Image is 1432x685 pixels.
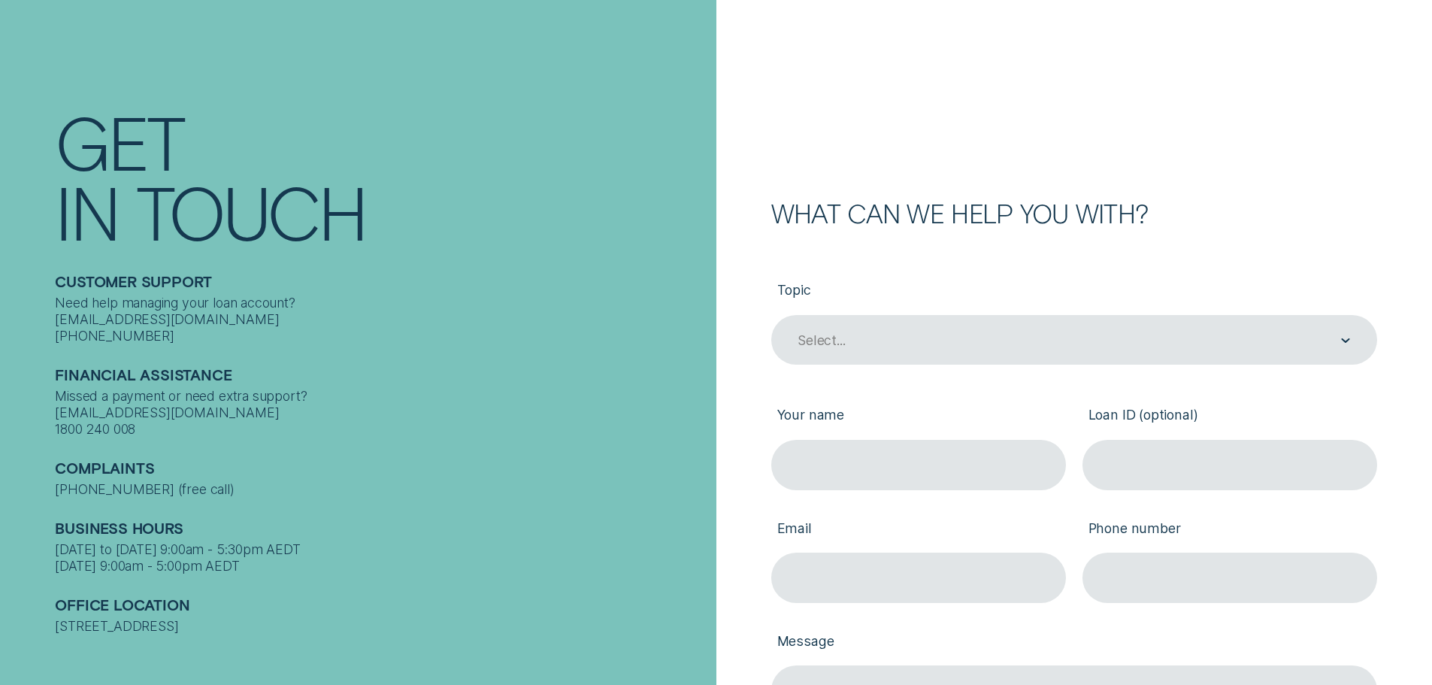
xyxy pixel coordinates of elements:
[55,520,707,541] h2: Business Hours
[771,620,1377,665] label: Message
[136,176,366,246] div: Touch
[798,332,845,349] div: Select...
[1082,394,1377,440] label: Loan ID (optional)
[55,273,707,295] h2: Customer support
[55,541,707,574] div: [DATE] to [DATE] 9:00am - 5:30pm AEDT [DATE] 9:00am - 5:00pm AEDT
[55,481,707,498] div: [PHONE_NUMBER] (free call)
[1082,507,1377,553] label: Phone number
[771,268,1377,314] label: Topic
[771,507,1066,553] label: Email
[55,388,707,438] div: Missed a payment or need extra support? [EMAIL_ADDRESS][DOMAIN_NAME] 1800 240 008
[55,596,707,618] h2: Office Location
[55,106,707,246] h1: Get In Touch
[55,295,707,345] div: Need help managing your loan account? [EMAIL_ADDRESS][DOMAIN_NAME] [PHONE_NUMBER]
[771,394,1066,440] label: Your name
[55,366,707,388] h2: Financial assistance
[55,618,707,635] div: [STREET_ADDRESS]
[55,106,183,176] div: Get
[55,459,707,481] h2: Complaints
[55,176,118,246] div: In
[771,201,1377,226] h2: What can we help you with?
